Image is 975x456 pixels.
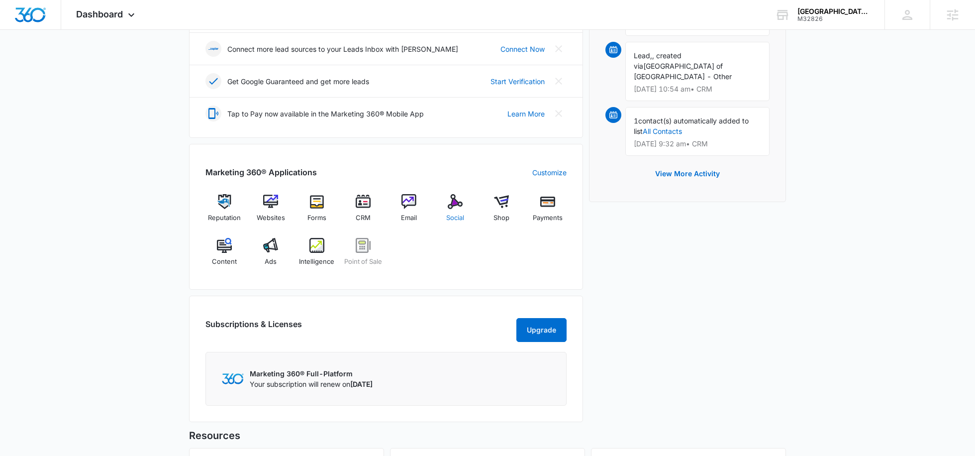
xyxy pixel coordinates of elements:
span: Websites [257,213,285,223]
a: Payments [528,194,567,230]
span: CRM [356,213,371,223]
span: Social [446,213,464,223]
button: View More Activity [645,162,730,186]
a: Content [205,238,244,274]
div: account name [797,7,870,15]
span: Lead, [634,51,652,60]
a: All Contacts [643,127,682,135]
span: Content [212,257,237,267]
span: Shop [493,213,509,223]
a: Websites [252,194,290,230]
a: Intelligence [298,238,336,274]
span: [GEOGRAPHIC_DATA] of [GEOGRAPHIC_DATA] - Other [634,62,732,81]
h2: Subscriptions & Licenses [205,318,302,338]
span: Reputation [208,213,241,223]
a: Learn More [507,109,545,119]
button: Close [551,73,567,89]
p: Marketing 360® Full-Platform [250,368,373,379]
span: contact(s) automatically added to list [634,116,749,135]
img: Marketing 360 Logo [222,373,244,384]
button: Close [551,106,567,121]
span: 1 [634,116,638,125]
a: Forms [298,194,336,230]
p: [DATE] 9:32 am • CRM [634,140,761,147]
a: Social [436,194,475,230]
span: Ads [265,257,277,267]
a: Connect Now [500,44,545,54]
button: Close [551,41,567,57]
a: Point of Sale [344,238,382,274]
span: Email [401,213,417,223]
span: Dashboard [76,9,123,19]
h2: Marketing 360® Applications [205,166,317,178]
p: Get Google Guaranteed and get more leads [227,76,369,87]
span: Forms [307,213,326,223]
p: Connect more lead sources to your Leads Inbox with [PERSON_NAME] [227,44,458,54]
p: Your subscription will renew on [250,379,373,389]
p: [DATE] 10:54 am • CRM [634,86,761,93]
span: Payments [533,213,563,223]
p: Tap to Pay now available in the Marketing 360® Mobile App [227,109,424,119]
h5: Resources [189,428,786,443]
a: Shop [483,194,521,230]
a: Ads [252,238,290,274]
a: CRM [344,194,382,230]
span: Intelligence [299,257,334,267]
a: Email [390,194,428,230]
a: Reputation [205,194,244,230]
span: [DATE] [350,380,373,388]
span: Point of Sale [344,257,382,267]
button: Upgrade [516,318,567,342]
a: Start Verification [490,76,545,87]
div: account id [797,15,870,22]
a: Customize [532,167,567,178]
span: , created via [634,51,682,70]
